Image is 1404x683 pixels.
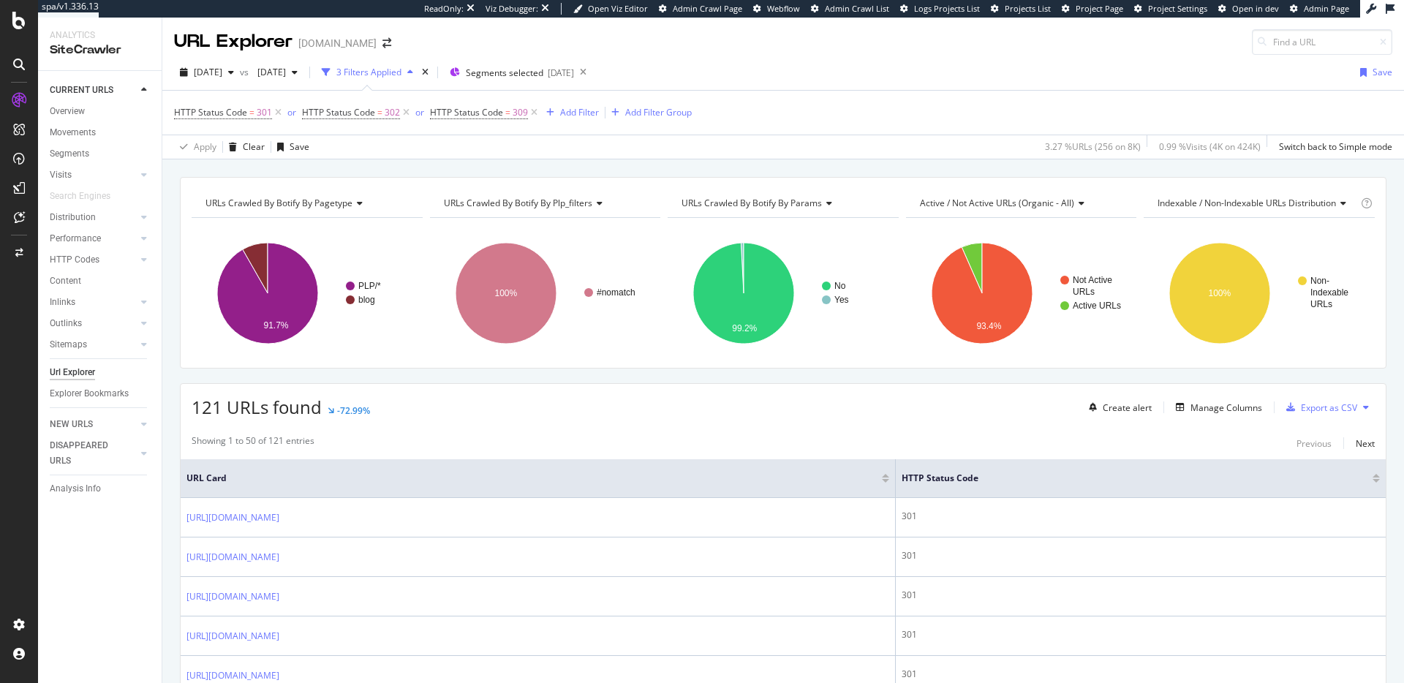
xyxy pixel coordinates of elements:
div: ReadOnly: [424,3,464,15]
div: 301 [902,628,1380,641]
span: Project Settings [1148,3,1207,14]
svg: A chart. [192,230,423,357]
div: DISAPPEARED URLS [50,438,124,469]
div: URL Explorer [174,29,292,54]
text: 100% [494,288,517,298]
a: Search Engines [50,189,125,204]
div: -72.99% [337,404,370,417]
button: Previous [1297,434,1332,452]
span: HTTP Status Code [302,106,375,118]
button: Add Filter Group [605,104,692,121]
span: URLs Crawled By Botify By pagetype [205,197,352,209]
div: CURRENT URLS [50,83,113,98]
button: Create alert [1083,396,1152,419]
a: [URL][DOMAIN_NAME] [186,550,279,565]
button: Apply [174,135,216,159]
a: Project Page [1062,3,1123,15]
div: Analytics [50,29,150,42]
div: 301 [902,510,1380,523]
div: NEW URLS [50,417,93,432]
text: #nomatch [597,287,635,298]
a: Admin Crawl List [811,3,889,15]
span: Webflow [767,3,800,14]
a: Sitemaps [50,337,137,352]
a: Admin Crawl Page [659,3,742,15]
div: 301 [902,668,1380,681]
text: 93.4% [976,321,1001,331]
input: Find a URL [1252,29,1392,55]
div: Previous [1297,437,1332,450]
span: = [249,106,254,118]
span: Admin Crawl List [825,3,889,14]
div: arrow-right-arrow-left [382,38,391,48]
button: [DATE] [174,61,240,84]
span: Projects List [1005,3,1051,14]
a: Projects List [991,3,1051,15]
div: Save [290,140,309,153]
a: Explorer Bookmarks [50,386,151,401]
div: Overview [50,104,85,119]
span: 301 [257,102,272,123]
svg: A chart. [1144,230,1375,357]
button: 3 Filters Applied [316,61,419,84]
div: Clear [243,140,265,153]
span: Segments selected [466,67,543,79]
a: DISAPPEARED URLS [50,438,137,469]
button: Clear [223,135,265,159]
div: Performance [50,231,101,246]
div: Showing 1 to 50 of 121 entries [192,434,314,452]
div: 3 Filters Applied [336,66,401,78]
text: Active URLs [1073,301,1121,311]
span: URLs Crawled By Botify By plp_filters [444,197,592,209]
a: Visits [50,167,137,183]
text: URLs [1310,299,1332,309]
div: Create alert [1103,401,1152,414]
text: URLs [1073,287,1095,297]
span: Project Page [1076,3,1123,14]
a: Open in dev [1218,3,1279,15]
a: [URL][DOMAIN_NAME] [186,629,279,644]
span: Logs Projects List [914,3,980,14]
text: blog [358,295,375,305]
a: Movements [50,125,151,140]
button: Segments selected[DATE] [444,61,574,84]
span: 2025 Aug. 24th [194,66,222,78]
div: or [287,106,296,118]
div: [DOMAIN_NAME] [298,36,377,50]
div: Viz Debugger: [486,3,538,15]
div: or [415,106,424,118]
div: A chart. [668,230,899,357]
span: Admin Crawl Page [673,3,742,14]
text: 99.2% [732,323,757,333]
button: Export as CSV [1280,396,1357,419]
text: No [834,281,846,291]
button: Save [1354,61,1392,84]
div: Apply [194,140,216,153]
a: Performance [50,231,137,246]
button: or [287,105,296,119]
button: Add Filter [540,104,599,121]
span: Indexable / Non-Indexable URLs distribution [1158,197,1336,209]
button: Manage Columns [1170,399,1262,416]
h4: URLs Crawled By Botify By params [679,192,886,215]
div: Segments [50,146,89,162]
span: = [377,106,382,118]
a: Segments [50,146,151,162]
button: [DATE] [252,61,303,84]
a: Outlinks [50,316,137,331]
a: HTTP Codes [50,252,137,268]
a: [URL][DOMAIN_NAME] [186,510,279,525]
div: Content [50,273,81,289]
div: A chart. [906,230,1137,357]
div: Switch back to Simple mode [1279,140,1392,153]
div: Next [1356,437,1375,450]
div: Manage Columns [1190,401,1262,414]
div: Url Explorer [50,365,95,380]
span: 2025 Jun. 1st [252,66,286,78]
a: NEW URLS [50,417,137,432]
a: Inlinks [50,295,137,310]
text: 91.7% [264,320,289,331]
div: Add Filter [560,106,599,118]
